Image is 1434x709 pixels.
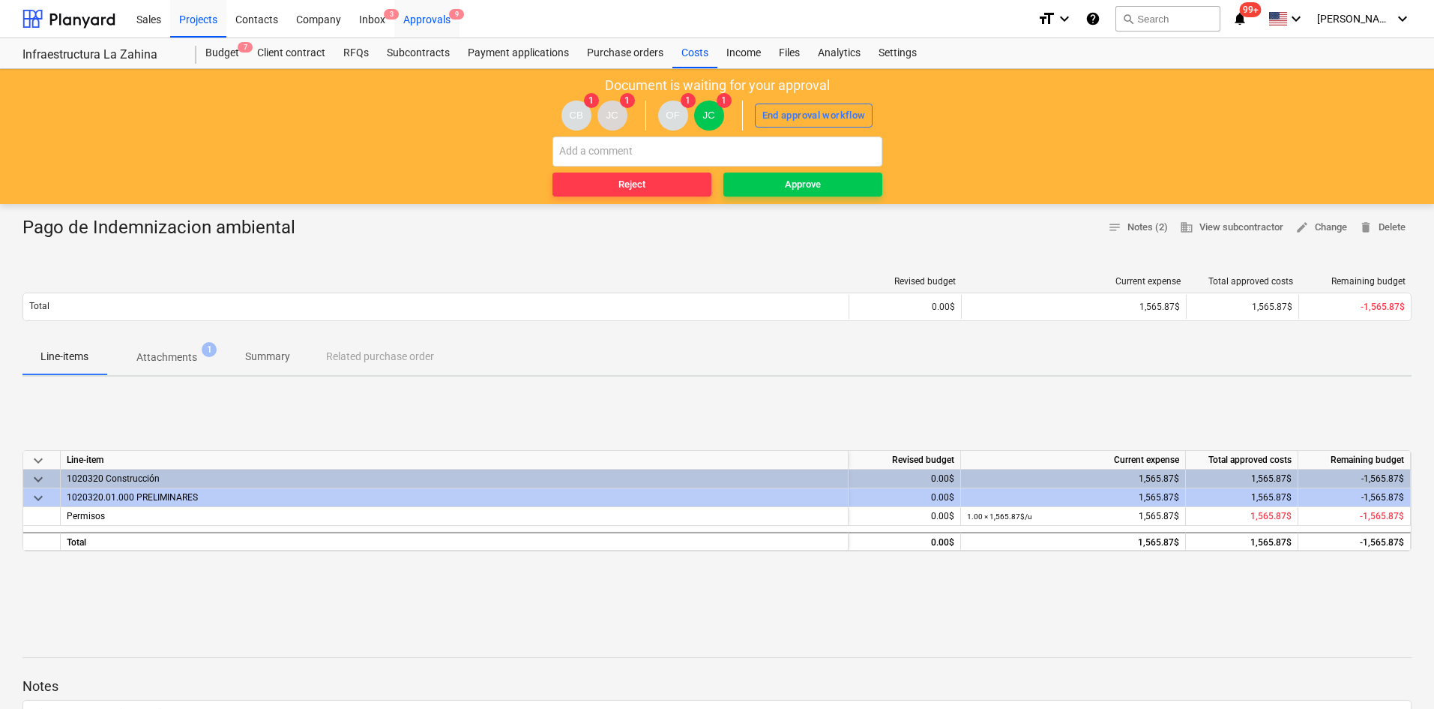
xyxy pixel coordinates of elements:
input: Add a comment [552,137,882,167]
i: keyboard_arrow_down [1394,10,1412,28]
i: notifications [1232,10,1247,28]
div: 1020320 Construcción [67,470,842,488]
div: Revised budget [855,276,956,287]
div: 1,565.87$ [967,470,1179,488]
p: Notes [22,677,1412,695]
a: Budget7 [196,38,248,68]
span: -1,565.87$ [1361,302,1405,312]
div: Total approved costs [1186,451,1298,470]
span: 1 [717,93,732,108]
div: 1,565.87$ [967,533,1179,552]
p: Line-items [40,349,88,365]
i: keyboard_arrow_down [1287,10,1305,28]
span: keyboard_arrow_down [29,489,47,507]
div: Current expense [961,451,1186,470]
span: 7 [238,42,253,53]
div: End approval workflow [762,107,866,125]
div: 0.00$ [849,470,961,488]
p: Document is waiting for your approval [605,77,830,95]
span: 1 [681,93,696,108]
span: JC [702,110,714,121]
a: RFQs [334,38,378,68]
div: 1,565.87$ [1186,295,1298,319]
span: JC [606,110,618,121]
span: 3 [384,9,399,20]
p: Summary [245,349,290,365]
div: 0.00$ [849,488,961,507]
a: Subcontracts [378,38,459,68]
div: Revised budget [849,451,961,470]
span: View subcontractor [1180,219,1283,236]
span: OF [666,110,680,121]
p: Total [29,300,49,313]
button: Search [1115,6,1220,32]
span: search [1122,13,1134,25]
div: 1,565.87$ [1186,532,1298,551]
div: Pago de Indemnizacion ambiental [22,216,307,240]
div: 1,565.87$ [967,488,1179,507]
div: Widget de chat [1359,637,1434,709]
button: Delete [1353,216,1412,239]
span: 1,565.87$ [1250,511,1292,521]
div: Remaining budget [1298,451,1411,470]
span: CB [569,110,583,121]
span: -1,565.87$ [1360,511,1404,521]
small: 1.00 × 1,565.87$ / u [967,512,1032,521]
i: Knowledge base [1085,10,1100,28]
div: 1,565.87$ [968,302,1180,312]
span: 1 [584,93,599,108]
div: Total approved costs [1193,276,1293,287]
i: keyboard_arrow_down [1055,10,1073,28]
div: Carlos Broce [561,101,591,131]
div: 1,565.87$ [967,507,1179,526]
div: Remaining budget [1305,276,1406,287]
div: Reject [618,176,645,194]
p: Attachments [136,350,197,365]
span: 1 [202,342,217,357]
span: notes [1108,221,1121,234]
div: 0.00$ [849,532,961,551]
div: Line-item [61,451,849,470]
button: End approval workflow [755,104,873,128]
button: View subcontractor [1174,216,1289,239]
div: Budget [196,38,248,68]
div: Approve [785,176,821,194]
span: Permisos [67,511,105,521]
a: Files [770,38,809,68]
span: delete [1359,221,1373,234]
button: Change [1289,216,1353,239]
iframe: Chat Widget [1359,637,1434,709]
span: 1 [620,93,635,108]
span: keyboard_arrow_down [29,452,47,470]
a: Income [717,38,770,68]
div: 1,565.87$ [1186,470,1298,488]
span: [PERSON_NAME] [1317,13,1392,25]
a: Analytics [809,38,870,68]
i: format_size [1037,10,1055,28]
span: Change [1295,219,1347,236]
a: Payment applications [459,38,578,68]
a: Purchase orders [578,38,672,68]
span: Notes (2) [1108,219,1168,236]
div: 0.00$ [849,295,961,319]
div: -1,565.87$ [1298,532,1411,551]
div: 1020320.01.000 PRELIMINARES [67,488,842,506]
div: Infraestructura La Zahina [22,47,178,63]
span: edit [1295,221,1309,234]
div: -1,565.87$ [1298,488,1411,507]
div: Jorge Choy [694,101,724,131]
button: Reject [552,173,711,197]
span: 99+ [1240,2,1262,17]
span: business [1180,221,1193,234]
div: Current expense [968,276,1181,287]
a: Client contract [248,38,334,68]
span: Delete [1359,219,1406,236]
a: Settings [870,38,926,68]
a: Costs [672,38,717,68]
